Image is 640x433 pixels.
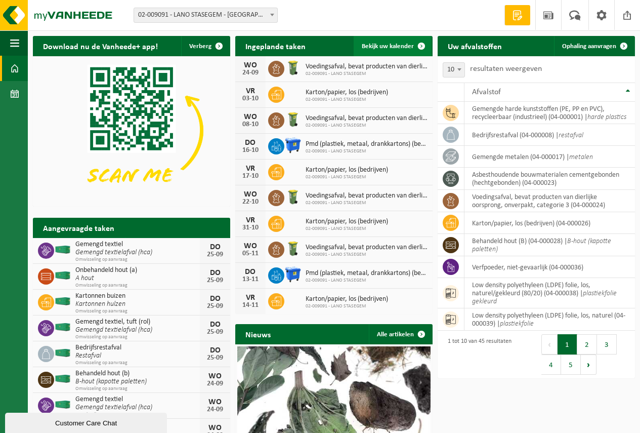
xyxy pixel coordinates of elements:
button: 5 [561,355,581,375]
div: 1 tot 10 van 45 resultaten [443,333,511,376]
button: 2 [577,334,597,355]
h2: Uw afvalstoffen [438,36,512,56]
img: HK-XC-40-GN-00 [54,374,71,383]
span: 10 [443,62,465,77]
span: Gemengd textiel [75,241,200,249]
span: 02-009091 - LANO STASEGEM [306,252,428,258]
div: 25-09 [205,277,225,284]
div: 24-09 [205,406,225,413]
span: Afvalstof [472,88,501,96]
div: 25-09 [205,303,225,310]
div: 25-09 [205,329,225,336]
label: resultaten weergeven [470,65,542,73]
img: WB-1100-HPE-BE-01 [284,266,302,283]
span: Behandeld hout (b) [75,370,200,378]
span: 02-009091 - LANO STASEGEM [306,278,428,284]
span: Omwisseling op aanvraag [75,386,200,392]
span: Bedrijfsrestafval [75,344,200,352]
div: 31-10 [240,224,261,231]
div: DO [240,139,261,147]
span: 02-009091 - LANO STASEGEM [306,123,428,129]
a: Bekijk uw kalender [354,36,432,56]
a: Ophaling aanvragen [554,36,634,56]
span: Kartonnen buizen [75,292,200,300]
i: Gemengd textielafval (hca) [75,326,152,334]
h2: Aangevraagde taken [33,218,124,238]
button: 4 [541,355,561,375]
span: Gemengd textiel [75,396,200,404]
i: plastiekfolie gekleurd [472,290,617,305]
img: Download de VHEPlus App [33,56,230,205]
i: Gemengd textielafval (hca) [75,249,152,256]
span: Omwisseling op aanvraag [75,308,200,314]
i: B-hout (kapotte paletten) [75,378,147,385]
td: bedrijfsrestafval (04-000008) | [464,124,635,146]
i: plastiekfolie [500,320,534,328]
div: DO [205,295,225,303]
div: 13-11 [240,276,261,283]
td: asbesthoudende bouwmaterialen cementgebonden (hechtgebonden) (04-000023) [464,168,635,190]
div: VR [240,87,261,95]
div: 25-09 [205,355,225,362]
span: 02-009091 - LANO STASEGEM - HARELBEKE [134,8,277,22]
span: Karton/papier, los (bedrijven) [306,89,388,97]
div: DO [205,243,225,251]
img: HK-XC-40-GN-00 [54,400,71,409]
img: WB-0140-HPE-GN-50 [284,188,302,206]
td: karton/papier, los (bedrijven) (04-000026) [464,212,635,234]
td: gemengde harde kunststoffen (PE, PP en PVC), recycleerbaar (industrieel) (04-000001) | [464,102,635,124]
div: 22-10 [240,199,261,206]
div: WO [205,398,225,406]
span: Voedingsafval, bevat producten van dierlijke oorsprong, onverpakt, categorie 3 [306,192,428,200]
div: WO [240,113,261,121]
i: Kartonnen hulzen [75,300,125,308]
div: WO [205,424,225,432]
span: Karton/papier, los (bedrijven) [306,218,388,226]
img: WB-0140-HPE-GN-50 [284,111,302,128]
span: Gemengd textiel, tuft (rol) [75,318,200,326]
span: Omwisseling op aanvraag [75,334,200,340]
button: Next [581,355,596,375]
span: Onbehandeld hout (a) [75,266,200,274]
span: Omwisseling op aanvraag [75,283,200,289]
span: Karton/papier, los (bedrijven) [306,166,388,174]
span: 02-009091 - LANO STASEGEM [306,200,428,206]
div: 14-11 [240,302,261,309]
button: 1 [558,334,577,355]
td: low density polyethyleen (LDPE) folie, los, naturel (04-000039) | [464,308,635,331]
span: Ophaling aanvragen [562,43,616,50]
div: DO [205,346,225,355]
span: 02-009091 - LANO STASEGEM [306,226,388,232]
img: HK-XC-40-GN-00 [54,323,71,332]
iframe: chat widget [5,411,169,433]
div: 24-09 [205,380,225,387]
span: 02-009091 - LANO STASEGEM [306,97,388,103]
div: DO [240,268,261,276]
h2: Ingeplande taken [235,36,316,56]
span: 02-009091 - LANO STASEGEM [306,303,388,309]
div: VR [240,216,261,224]
div: VR [240,165,261,173]
span: 10 [443,63,464,77]
a: Alle artikelen [369,324,432,344]
div: 17-10 [240,173,261,180]
span: Voedingsafval, bevat producten van dierlijke oorsprong, onverpakt, categorie 3 [306,114,428,123]
span: Voedingsafval, bevat producten van dierlijke oorsprong, onverpakt, categorie 3 [306,63,428,71]
span: 02-009091 - LANO STASEGEM [306,174,388,180]
div: WO [205,372,225,380]
td: verfpoeder, niet-gevaarlijk (04-000036) [464,256,635,278]
img: HK-XC-40-GN-00 [54,348,71,358]
span: 02-009091 - LANO STASEGEM - HARELBEKE [134,8,278,23]
div: 08-10 [240,121,261,128]
span: Verberg [189,43,211,50]
div: DO [205,269,225,277]
span: Pmd (plastiek, metaal, drankkartons) (bedrijven) [306,140,428,148]
td: low density polyethyleen (LDPE) folie, los, naturel/gekleurd (80/20) (04-000038) | [464,278,635,308]
div: 03-10 [240,95,261,102]
i: metalen [569,153,593,161]
div: WO [240,242,261,250]
h2: Nieuws [235,324,281,344]
img: WB-0140-HPE-GN-50 [284,240,302,257]
span: Karton/papier, los (bedrijven) [306,295,388,303]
